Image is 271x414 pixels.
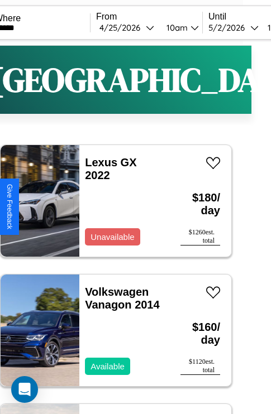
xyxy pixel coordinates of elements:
[6,184,13,229] div: Give Feedback
[91,359,125,374] p: Available
[180,358,220,375] div: $ 1120 est. total
[180,310,220,358] h3: $ 160 / day
[11,376,38,403] div: Open Intercom Messenger
[180,228,220,245] div: $ 1260 est. total
[161,22,191,33] div: 10am
[208,22,250,33] div: 5 / 2 / 2026
[85,156,136,181] a: Lexus GX 2022
[96,22,158,33] button: 4/25/2026
[85,286,159,311] a: Volkswagen Vanagon 2014
[96,12,202,22] label: From
[158,22,202,33] button: 10am
[99,22,146,33] div: 4 / 25 / 2026
[180,180,220,228] h3: $ 180 / day
[91,229,134,244] p: Unavailable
